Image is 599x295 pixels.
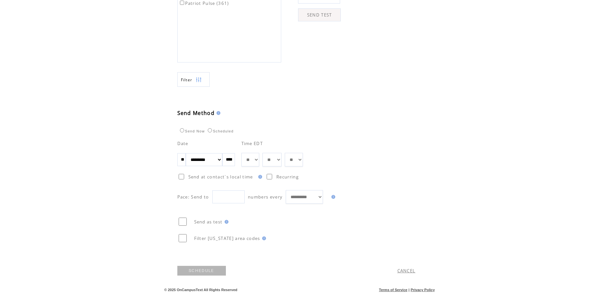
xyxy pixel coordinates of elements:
span: Time EDT [241,141,263,146]
a: Privacy Policy [411,288,435,292]
img: help.gif [260,236,266,240]
img: help.gif [223,220,228,224]
span: numbers every [248,194,283,200]
label: Patriot Pulse (361) [179,0,229,6]
span: Send Method [177,109,215,117]
span: | [408,288,409,292]
img: help.gif [329,195,335,199]
a: SEND TEST [298,8,341,21]
input: Scheduled [208,128,212,132]
img: help.gif [256,175,262,179]
label: Scheduled [206,129,234,133]
span: Send as test [194,219,223,225]
label: Send Now [178,129,205,133]
a: Terms of Service [379,288,407,292]
span: © 2025 OnCampusText All Rights Reserved [164,288,238,292]
span: Pace: Send to [177,194,209,200]
input: Patriot Pulse (361) [180,1,184,5]
span: Send at contact`s local time [188,174,253,180]
span: Show filters [181,77,193,83]
input: Send Now [180,128,184,132]
span: Date [177,141,188,146]
img: filters.png [196,73,202,87]
a: SCHEDULE [177,266,226,276]
span: Recurring [276,174,299,180]
img: help.gif [215,111,220,115]
a: CANCEL [397,268,416,274]
a: Filter [177,72,210,87]
span: Filter [US_STATE] area codes [194,235,260,241]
